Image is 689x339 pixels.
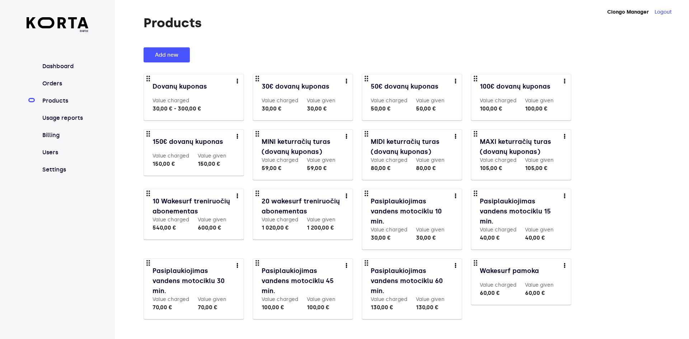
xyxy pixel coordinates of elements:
a: 10 Wakesurf treniruočių abonementas [153,196,236,216]
img: more [564,79,566,83]
div: 70,00 € [153,303,189,312]
a: Pasiplaukiojimas vandens motociklu 30 min. [153,266,236,296]
span: drag_indicator [362,74,371,83]
img: more [564,134,566,138]
span: drag_indicator [471,74,480,83]
span: drag_indicator [144,74,153,83]
div: 100,00 € [525,104,554,113]
img: more [455,263,456,268]
label: Value charged [262,98,298,104]
a: 30€ dovanų kuponas [262,81,346,91]
label: Value given [525,157,554,163]
button: more [340,189,353,202]
label: Value charged [262,296,298,302]
a: MINI keturračių turas (dovanų kuponas) [262,137,346,157]
img: more [346,79,347,83]
span: drag_indicator [253,130,262,138]
label: Value given [525,227,554,233]
button: more [340,130,353,142]
a: Users [41,148,89,157]
a: Pasiplaukiojimas vandens motociklu 60 min. [371,266,455,296]
a: 50€ dovanų kuponas [371,81,455,91]
span: drag_indicator [144,259,153,267]
label: Value given [198,296,226,302]
div: 30,00 € [371,234,407,242]
span: drag_indicator [253,74,262,83]
a: Pasiplaukiojimas vandens motociklu 10 min. [371,196,455,226]
a: Wakesurf pamoka [480,266,564,276]
a: beta [27,17,89,33]
label: Value given [198,217,226,223]
button: more [231,74,244,87]
a: MIDI keturračių turas (dovanų kuponas) [371,137,455,157]
label: Value charged [480,227,516,233]
div: 60,00 € [480,289,516,297]
button: more [558,189,571,202]
button: more [340,259,353,272]
div: 1 020,00 € [262,223,298,232]
a: Billing [41,131,89,140]
label: Value given [416,157,445,163]
label: Value charged [153,153,189,159]
div: 1 200,00 € [307,223,336,232]
img: more [346,193,347,198]
a: Dashboard [41,62,89,71]
span: drag_indicator [362,259,371,267]
div: 150,00 € [153,160,189,168]
div: 105,00 € [480,164,516,173]
label: Value charged [371,98,407,104]
span: drag_indicator [362,130,371,138]
label: Value charged [371,157,407,163]
label: Value given [416,296,445,302]
div: 30,00 € [262,104,298,113]
span: drag_indicator [471,189,480,198]
button: more [231,189,244,202]
img: more [236,263,238,268]
label: Value charged [480,157,516,163]
button: more [340,74,353,87]
button: more [449,74,462,87]
img: more [455,134,456,138]
span: Add new [155,50,178,60]
a: Add new [144,51,194,57]
span: drag_indicator [471,259,480,267]
div: 150,00 € [198,160,226,168]
strong: Ciongo Manager [607,9,649,15]
a: Pasiplaukiojimas vandens motociklu 15 min. [480,196,564,226]
span: beta [27,28,89,33]
label: Value given [525,98,554,104]
label: Value charged [262,157,298,163]
div: 59,00 € [307,164,336,173]
div: 130,00 € [371,303,407,312]
div: 40,00 € [480,234,516,242]
div: 80,00 € [371,164,407,173]
a: Pasiplaukiojimas vandens motociklu 45 min. [262,266,346,296]
div: 100,00 € [307,303,336,312]
div: 105,00 € [525,164,554,173]
img: more [455,193,456,198]
img: more [236,79,238,83]
div: 50,00 € [371,104,407,113]
label: Value given [198,153,226,159]
img: more [236,134,238,138]
label: Value given [416,227,445,233]
a: MAXI keturračių turas (dovanų kuponas) [480,137,564,157]
span: drag_indicator [471,130,480,138]
a: Usage reports [41,114,89,122]
button: more [558,74,571,87]
button: more [558,259,571,272]
label: Value charged [153,98,189,104]
label: Value charged [480,282,516,288]
div: 30,00 € [416,234,445,242]
div: 100,00 € [262,303,298,312]
div: 600,00 € [198,223,226,232]
h1: Products [144,16,659,30]
div: 40,00 € [525,234,554,242]
label: Value charged [371,227,407,233]
img: more [346,263,347,268]
label: Value given [307,296,336,302]
button: more [449,130,462,142]
div: 80,00 € [416,164,445,173]
img: more [346,134,347,138]
button: more [449,259,462,272]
